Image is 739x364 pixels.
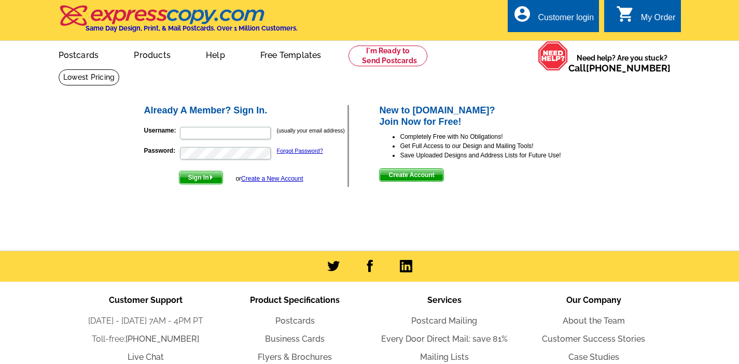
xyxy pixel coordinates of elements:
[427,295,462,305] span: Services
[566,295,621,305] span: Our Company
[513,5,532,23] i: account_circle
[250,295,340,305] span: Product Specifications
[275,316,315,326] a: Postcards
[616,11,676,24] a: shopping_cart My Order
[420,352,469,362] a: Mailing Lists
[42,42,116,66] a: Postcards
[586,63,671,74] a: [PHONE_NUMBER]
[71,315,220,327] li: [DATE] - [DATE] 7AM - 4PM PT
[568,63,671,74] span: Call
[144,126,179,135] label: Username:
[235,174,303,183] div: or
[59,12,298,32] a: Same Day Design, Print, & Mail Postcards. Over 1 Million Customers.
[189,42,242,66] a: Help
[179,171,223,184] button: Sign In
[400,132,596,141] li: Completely Free with No Obligations!
[117,42,187,66] a: Products
[277,148,323,154] a: Forgot Password?
[277,127,345,134] small: (usually your email address)
[542,334,645,344] a: Customer Success Stories
[258,352,332,362] a: Flyers & Brochures
[568,352,619,362] a: Case Studies
[86,24,298,32] h4: Same Day Design, Print, & Mail Postcards. Over 1 Million Customers.
[379,105,596,127] h2: New to [DOMAIN_NAME]? Join Now for Free!
[144,146,179,155] label: Password:
[179,171,222,184] span: Sign In
[641,13,676,27] div: My Order
[381,334,508,344] a: Every Door Direct Mail: save 81%
[616,5,635,23] i: shopping_cart
[109,295,183,305] span: Customer Support
[400,151,596,160] li: Save Uploaded Designs and Address Lists for Future Use!
[71,333,220,345] li: Toll-free:
[568,53,676,74] span: Need help? Are you stuck?
[379,168,443,182] button: Create Account
[128,352,164,362] a: Live Chat
[380,169,443,181] span: Create Account
[538,41,568,71] img: help
[265,334,325,344] a: Business Cards
[209,175,214,180] img: button-next-arrow-white.png
[563,316,625,326] a: About the Team
[411,316,477,326] a: Postcard Mailing
[241,175,303,182] a: Create a New Account
[126,334,199,344] a: [PHONE_NUMBER]
[538,13,594,27] div: Customer login
[513,11,594,24] a: account_circle Customer login
[400,141,596,151] li: Get Full Access to our Design and Mailing Tools!
[144,105,348,117] h2: Already A Member? Sign In.
[244,42,338,66] a: Free Templates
